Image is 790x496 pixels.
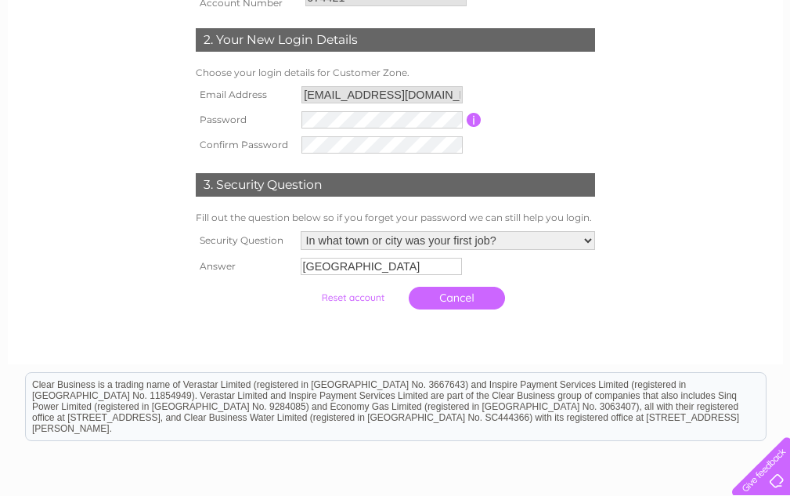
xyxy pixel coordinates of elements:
[495,8,603,27] a: 0333 014 3131
[196,173,595,197] div: 3. Security Question
[192,227,297,254] th: Security Question
[192,208,599,227] td: Fill out the question below so if you forget your password we can still help you login.
[571,67,601,78] a: Water
[192,132,298,157] th: Confirm Password
[26,9,766,76] div: Clear Business is a trading name of Verastar Limited (registered in [GEOGRAPHIC_DATA] No. 3667643...
[192,107,298,132] th: Password
[27,41,107,89] img: logo.png
[409,287,505,310] a: Cancel
[654,67,701,78] a: Telecoms
[196,28,595,52] div: 2. Your New Login Details
[467,113,482,127] input: Information
[305,287,401,309] input: Submit
[192,82,298,107] th: Email Address
[192,254,297,279] th: Answer
[192,63,599,82] td: Choose your login details for Customer Zone.
[742,67,781,78] a: Contact
[710,67,733,78] a: Blog
[610,67,644,78] a: Energy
